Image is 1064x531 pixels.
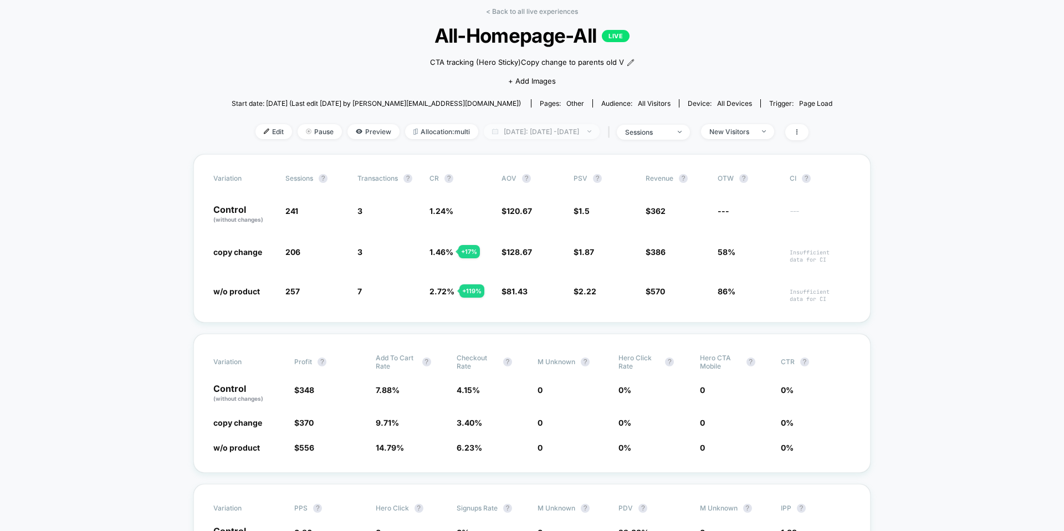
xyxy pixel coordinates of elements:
[213,174,274,183] span: Variation
[262,24,802,47] span: All-Homepage-All
[646,247,666,257] span: $
[574,287,596,296] span: $
[285,206,298,216] span: 241
[538,443,543,452] span: 0
[718,287,735,296] span: 86%
[566,99,584,108] span: other
[376,354,417,370] span: Add To Cart Rate
[618,385,631,395] span: 0 %
[618,354,659,370] span: Hero click rate
[739,174,748,183] button: ?
[790,174,851,183] span: CI
[484,124,600,139] span: [DATE]: [DATE] - [DATE]
[294,504,308,512] span: PPS
[298,124,342,139] span: Pause
[743,504,752,513] button: ?
[376,418,399,427] span: 9.71 %
[285,287,300,296] span: 257
[294,443,314,452] span: $
[790,249,851,263] span: Insufficient data for CI
[357,247,362,257] span: 3
[574,206,590,216] span: $
[213,216,263,223] span: (without changes)
[538,504,575,512] span: M Unknown
[444,174,453,183] button: ?
[538,418,543,427] span: 0
[507,287,528,296] span: 81.43
[403,174,412,183] button: ?
[700,443,705,452] span: 0
[502,174,516,182] span: AOV
[457,504,498,512] span: Signups Rate
[646,287,665,296] span: $
[717,99,752,108] span: all devices
[746,358,755,366] button: ?
[294,358,312,366] span: Profit
[605,124,617,140] span: |
[299,443,314,452] span: 556
[376,504,409,512] span: Hero click
[522,174,531,183] button: ?
[213,354,274,370] span: Variation
[802,174,811,183] button: ?
[502,287,528,296] span: $
[646,174,673,182] span: Revenue
[781,504,791,512] span: IPP
[651,206,666,216] span: 362
[781,418,794,427] span: 0 %
[213,205,274,224] p: Control
[507,206,532,216] span: 120.67
[459,284,484,298] div: + 119 %
[678,131,682,133] img: end
[502,206,532,216] span: $
[718,206,729,216] span: ---
[294,385,314,395] span: $
[601,99,671,108] div: Audience:
[357,287,362,296] span: 7
[799,99,832,108] span: Page Load
[781,358,795,366] span: CTR
[651,287,665,296] span: 570
[430,57,624,68] span: CTA tracking (Hero Sticky)Copy change to parents old V
[486,7,578,16] a: < Back to all live experiences
[457,385,480,395] span: 4.15 %
[579,287,596,296] span: 2.22
[579,206,590,216] span: 1.5
[797,504,806,513] button: ?
[357,174,398,182] span: Transactions
[319,174,328,183] button: ?
[508,76,556,85] span: + Add Images
[718,247,735,257] span: 58%
[790,288,851,303] span: Insufficient data for CI
[581,504,590,513] button: ?
[507,247,532,257] span: 128.67
[458,245,480,258] div: + 17 %
[709,127,754,136] div: New Visitors
[679,99,760,108] span: Device:
[638,504,647,513] button: ?
[299,418,314,427] span: 370
[492,129,498,134] img: calendar
[538,385,543,395] span: 0
[285,247,300,257] span: 206
[790,208,851,224] span: ---
[285,174,313,182] span: Sessions
[579,247,594,257] span: 1.87
[457,418,482,427] span: 3.40 %
[502,247,532,257] span: $
[318,358,326,366] button: ?
[313,504,322,513] button: ?
[213,287,260,296] span: w/o product
[376,443,404,452] span: 14.79 %
[700,418,705,427] span: 0
[781,443,794,452] span: 0 %
[415,504,423,513] button: ?
[800,358,809,366] button: ?
[625,128,669,136] div: sessions
[376,385,400,395] span: 7.88 %
[503,504,512,513] button: ?
[213,443,260,452] span: w/o product
[457,354,498,370] span: Checkout Rate
[651,247,666,257] span: 386
[700,385,705,395] span: 0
